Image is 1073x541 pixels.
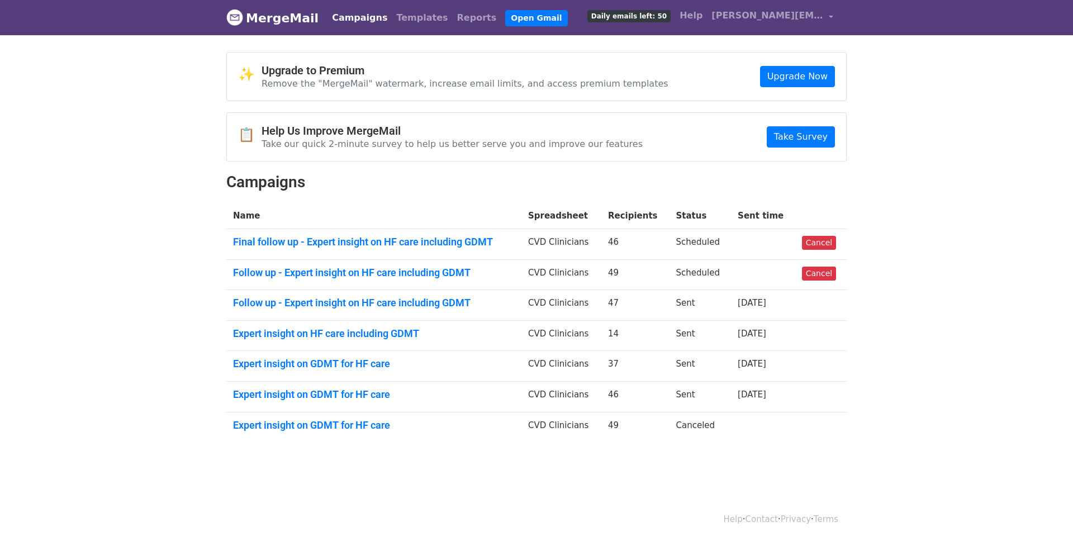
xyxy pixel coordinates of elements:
[587,10,671,22] span: Daily emails left: 50
[583,4,675,27] a: Daily emails left: 50
[675,4,707,27] a: Help
[601,290,670,321] td: 47
[505,10,567,26] a: Open Gmail
[601,203,670,229] th: Recipients
[233,358,515,370] a: Expert insight on GDMT for HF care
[233,267,515,279] a: Follow up - Expert insight on HF care including GDMT
[521,412,601,442] td: CVD Clinicians
[738,359,766,369] a: [DATE]
[233,419,515,431] a: Expert insight on GDMT for HF care
[601,229,670,260] td: 46
[731,203,795,229] th: Sent time
[814,514,838,524] a: Terms
[670,320,732,351] td: Sent
[738,390,766,400] a: [DATE]
[521,351,601,382] td: CVD Clinicians
[238,67,262,83] span: ✨
[226,6,319,30] a: MergeMail
[262,124,643,137] h4: Help Us Improve MergeMail
[724,514,743,524] a: Help
[802,236,836,250] a: Cancel
[233,297,515,309] a: Follow up - Expert insight on HF care including GDMT
[670,229,732,260] td: Scheduled
[760,66,835,87] a: Upgrade Now
[670,259,732,290] td: Scheduled
[453,7,501,29] a: Reports
[233,236,515,248] a: Final follow up - Expert insight on HF care including GDMT
[238,127,262,143] span: 📋
[521,382,601,412] td: CVD Clinicians
[226,173,847,192] h2: Campaigns
[781,514,811,524] a: Privacy
[233,328,515,340] a: Expert insight on HF care including GDMT
[802,267,836,281] a: Cancel
[711,9,823,22] span: [PERSON_NAME][EMAIL_ADDRESS][PERSON_NAME][DOMAIN_NAME]
[670,290,732,321] td: Sent
[670,203,732,229] th: Status
[262,78,668,89] p: Remove the "MergeMail" watermark, increase email limits, and access premium templates
[746,514,778,524] a: Contact
[521,290,601,321] td: CVD Clinicians
[521,259,601,290] td: CVD Clinicians
[738,329,766,339] a: [DATE]
[670,351,732,382] td: Sent
[670,382,732,412] td: Sent
[601,382,670,412] td: 46
[521,320,601,351] td: CVD Clinicians
[601,320,670,351] td: 14
[392,7,452,29] a: Templates
[601,412,670,442] td: 49
[670,412,732,442] td: Canceled
[707,4,838,31] a: [PERSON_NAME][EMAIL_ADDRESS][PERSON_NAME][DOMAIN_NAME]
[226,203,521,229] th: Name
[233,388,515,401] a: Expert insight on GDMT for HF care
[521,203,601,229] th: Spreadsheet
[738,298,766,308] a: [DATE]
[262,64,668,77] h4: Upgrade to Premium
[601,259,670,290] td: 49
[262,138,643,150] p: Take our quick 2-minute survey to help us better serve you and improve our features
[767,126,835,148] a: Take Survey
[601,351,670,382] td: 37
[327,7,392,29] a: Campaigns
[521,229,601,260] td: CVD Clinicians
[226,9,243,26] img: MergeMail logo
